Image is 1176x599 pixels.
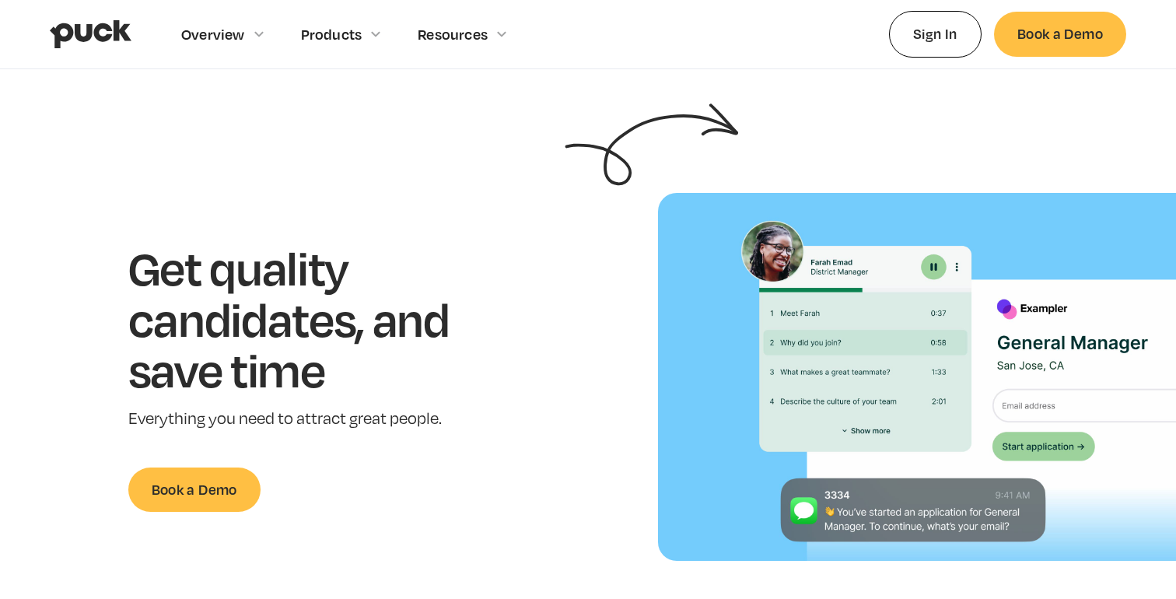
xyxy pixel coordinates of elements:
[128,468,261,512] a: Book a Demo
[994,12,1126,56] a: Book a Demo
[889,11,982,57] a: Sign In
[181,26,245,43] div: Overview
[128,242,498,395] h1: Get quality candidates, and save time
[301,26,362,43] div: Products
[418,26,488,43] div: Resources
[128,408,498,430] p: Everything you need to attract great people.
